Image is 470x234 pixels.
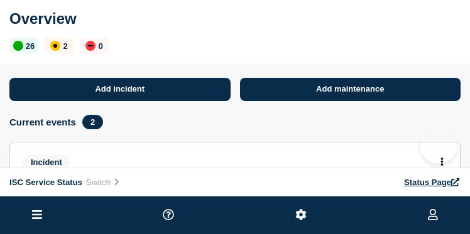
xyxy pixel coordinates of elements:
[9,117,76,127] h4: Current events
[82,115,103,129] span: 2
[240,78,461,101] a: Add maintenance
[85,41,96,51] div: down
[9,178,82,187] span: ISC Service Status
[63,41,67,51] p: 2
[13,41,23,51] div: up
[26,41,35,51] p: 26
[404,178,461,187] a: Status Page
[98,41,102,51] p: 0
[9,78,231,101] a: Add incident
[9,10,423,28] h1: Overview
[82,177,124,188] button: Switch
[420,126,457,164] iframe: Help Scout Beacon - Open
[23,155,70,169] span: Incident
[50,41,60,51] div: affected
